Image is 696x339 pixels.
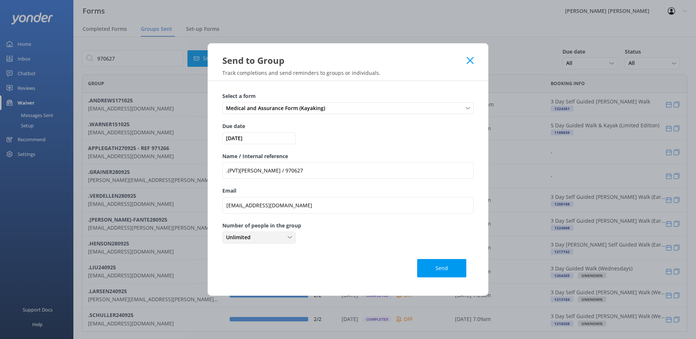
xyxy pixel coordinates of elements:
[222,54,467,66] div: Send to Group
[467,57,474,64] button: Close
[222,187,474,195] label: Email
[222,222,474,230] label: Number of people in the group
[224,134,294,142] span: [DATE]
[222,92,474,100] label: Select a form
[222,162,474,179] input: eg. John
[222,152,474,160] label: Name / Internal reference
[417,259,466,277] button: Send
[226,104,329,112] span: Medical and Assurance Form (Kayaking)
[222,122,474,130] label: Due date
[222,197,474,214] input: example@test.com
[208,69,488,76] p: Track completions and send reminders to groups or individuals.
[226,233,255,241] span: Unlimited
